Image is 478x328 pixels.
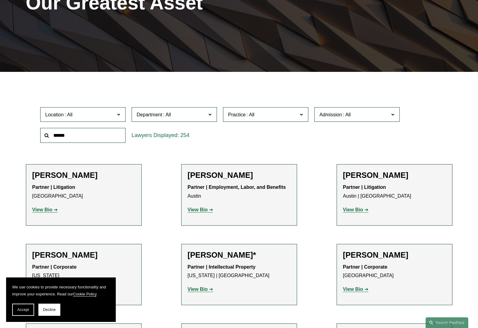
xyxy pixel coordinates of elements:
h2: [PERSON_NAME] [343,250,446,260]
span: Decline [43,308,56,312]
h2: [PERSON_NAME] [32,250,135,260]
span: Location [45,112,64,117]
a: Cookie Policy [73,292,97,296]
p: We use cookies to provide necessary functionality and improve your experience. Read our . [12,284,110,298]
button: Accept [12,304,34,316]
strong: Partner | Litigation [343,185,386,190]
span: Practice [228,112,246,117]
p: [GEOGRAPHIC_DATA] [343,263,446,280]
strong: Partner | Corporate [343,264,388,270]
h2: [PERSON_NAME] [188,171,291,180]
strong: View Bio [343,207,363,212]
span: Admission [320,112,342,117]
h2: [PERSON_NAME] [32,171,135,180]
strong: Partner | Corporate [32,264,77,270]
strong: Partner | Litigation [32,185,75,190]
strong: View Bio [32,207,52,212]
a: View Bio [188,287,213,292]
strong: View Bio [188,287,208,292]
p: Austin | [GEOGRAPHIC_DATA] [343,183,446,201]
p: [US_STATE] | [GEOGRAPHIC_DATA] [188,263,291,280]
section: Cookie banner [6,277,116,322]
h2: [PERSON_NAME] [343,171,446,180]
strong: View Bio [188,207,208,212]
a: View Bio [188,207,213,212]
strong: Partner | Employment, Labor, and Benefits [188,185,286,190]
h2: [PERSON_NAME]* [188,250,291,260]
p: Austin [188,183,291,201]
p: [US_STATE] [32,263,135,280]
strong: View Bio [343,287,363,292]
strong: Partner | Intellectual Property [188,264,256,270]
p: [GEOGRAPHIC_DATA] [32,183,135,201]
button: Decline [38,304,60,316]
a: Search this site [426,317,468,328]
span: Accept [17,308,29,312]
span: 254 [180,132,189,138]
a: View Bio [32,207,58,212]
span: Department [137,112,162,117]
a: View Bio [343,207,369,212]
a: View Bio [343,287,369,292]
